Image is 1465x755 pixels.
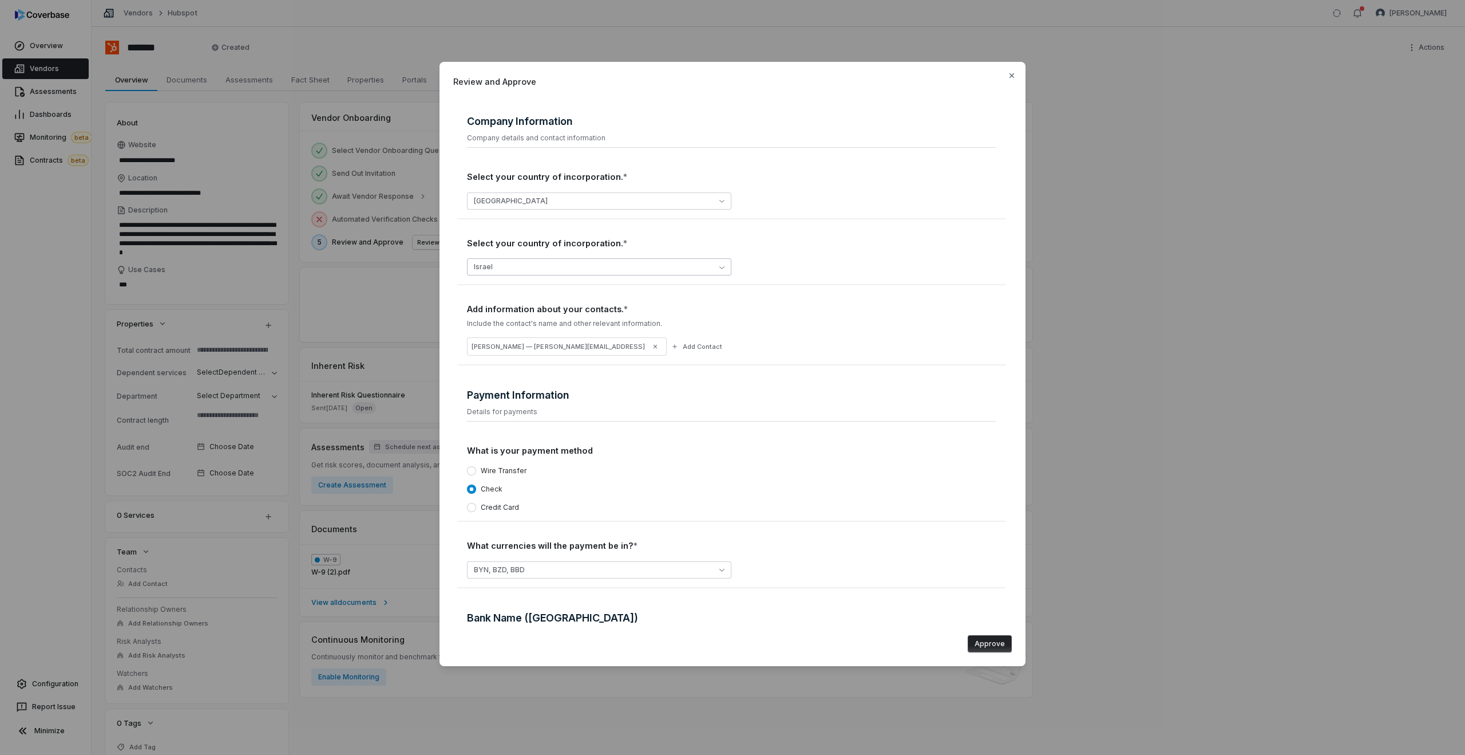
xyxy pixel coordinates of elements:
[467,407,996,416] p: Details for payments
[467,192,731,210] button: [GEOGRAPHIC_DATA]
[467,237,996,250] div: Select your country of incorporation.
[467,388,996,403] h4: Payment Information
[467,540,996,552] div: What currencies will the payment be in?
[481,503,519,512] label: Credit Card
[453,76,1012,88] span: Review and Approve
[467,133,996,143] p: Company details and contact information
[472,343,645,351] span: [PERSON_NAME] — [PERSON_NAME][EMAIL_ADDRESS]
[467,561,731,579] button: BYN, BZD, BBD
[467,171,996,183] div: Select your country of incorporation.
[467,303,996,316] div: Add information about your contacts.
[467,611,996,626] h4: Bank Name ([GEOGRAPHIC_DATA])
[467,319,996,328] p: Include the contact's name and other relevant information.
[668,336,726,357] button: Add Contact
[467,258,731,276] button: Israel
[467,445,996,457] div: What is your payment method
[481,485,502,494] label: Check
[467,114,996,129] h4: Company Information
[968,635,1012,652] button: Approve
[481,466,526,475] label: Wire Transfer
